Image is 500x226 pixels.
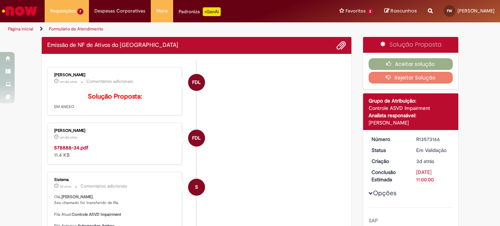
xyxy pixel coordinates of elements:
span: Requisições [50,7,76,15]
a: 578888-34.pdf [54,144,88,151]
small: Comentários adicionais [81,183,127,189]
small: Comentários adicionais [86,78,133,85]
span: FDL [192,74,201,91]
p: EM ANEXO [54,93,176,110]
img: ServiceNow [1,4,38,18]
div: 27/09/2025 14:52:42 [416,158,450,165]
time: 29/09/2025 08:35:50 [60,135,77,140]
span: 3d atrás [60,184,71,189]
span: um dia atrás [60,135,77,140]
p: +GenAi [203,7,221,16]
a: Página inicial [8,26,33,32]
span: FDL [192,129,201,147]
div: Franciele De Lima [188,130,205,147]
time: 27/09/2025 14:52:44 [60,184,71,189]
span: [PERSON_NAME] [458,8,495,14]
div: R13573166 [416,136,450,143]
span: 2 [367,8,373,15]
a: Formulário de Atendimento [49,26,103,32]
b: SAP [369,217,378,224]
div: [PERSON_NAME] [54,73,176,77]
b: Controle ASVD Impairment [72,212,121,217]
div: Franciele De Lima [188,74,205,91]
span: Favoritos [346,7,366,15]
span: S [195,178,198,196]
time: 27/09/2025 14:52:42 [416,158,434,164]
time: 29/09/2025 08:36:00 [60,79,77,84]
b: Solução Proposta: [88,92,142,101]
span: Despesas Corporativas [94,7,145,15]
div: [DATE] 11:00:00 [416,168,450,183]
span: 3d atrás [416,158,434,164]
h2: Emissão de NF de Ativos do ASVD Histórico de tíquete [47,42,178,49]
span: um dia atrás [60,79,77,84]
div: [PERSON_NAME] [369,119,453,126]
dt: Número [366,136,411,143]
dt: Status [366,147,411,154]
span: Rascunhos [391,7,417,14]
div: Padroniza [179,7,221,16]
div: Analista responsável: [369,112,453,119]
span: 7 [77,8,83,15]
span: FW [447,8,452,13]
div: Solução Proposta [363,37,459,53]
div: [PERSON_NAME] [54,129,176,133]
button: Aceitar solução [369,58,453,70]
a: Rascunhos [384,8,417,15]
div: 11.4 KB [54,144,176,159]
button: Adicionar anexos [336,41,346,50]
span: More [156,7,168,15]
div: Sistema [54,178,176,182]
dt: Criação [366,158,411,165]
dt: Conclusão Estimada [366,168,411,183]
div: Controle ASVD Impairment [369,104,453,112]
div: System [188,179,205,196]
div: Em Validação [416,147,450,154]
div: Grupo de Atribuição: [369,97,453,104]
b: [PERSON_NAME] [61,194,93,200]
button: Rejeitar Solução [369,72,453,84]
ul: Trilhas de página [5,22,328,36]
